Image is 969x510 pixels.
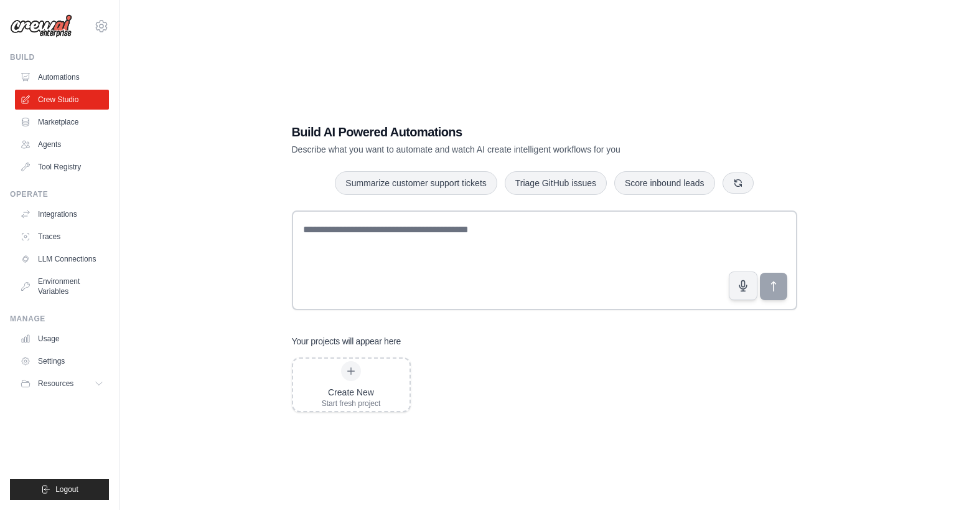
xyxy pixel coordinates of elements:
[15,135,109,154] a: Agents
[15,67,109,87] a: Automations
[10,314,109,324] div: Manage
[15,329,109,349] a: Usage
[15,204,109,224] a: Integrations
[15,227,109,247] a: Traces
[15,351,109,371] a: Settings
[723,172,754,194] button: Get new suggestions
[55,484,78,494] span: Logout
[10,479,109,500] button: Logout
[10,14,72,38] img: Logo
[38,379,73,389] span: Resources
[15,249,109,269] a: LLM Connections
[322,386,381,399] div: Create New
[15,90,109,110] a: Crew Studio
[729,272,757,300] button: Click to speak your automation idea
[10,189,109,199] div: Operate
[15,272,109,301] a: Environment Variables
[614,171,715,195] button: Score inbound leads
[505,171,607,195] button: Triage GitHub issues
[292,335,401,347] h3: Your projects will appear here
[15,157,109,177] a: Tool Registry
[292,123,710,141] h1: Build AI Powered Automations
[335,171,497,195] button: Summarize customer support tickets
[292,143,710,156] p: Describe what you want to automate and watch AI create intelligent workflows for you
[322,399,381,408] div: Start fresh project
[15,374,109,394] button: Resources
[10,52,109,62] div: Build
[15,112,109,132] a: Marketplace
